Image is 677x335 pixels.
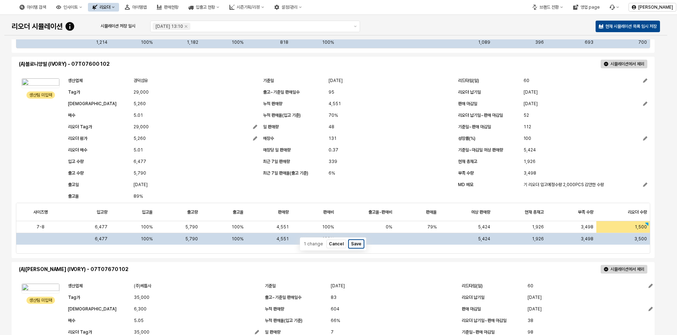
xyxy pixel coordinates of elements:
[184,3,224,12] div: 입출고 현황
[52,3,86,12] button: 인사이트
[524,158,536,165] span: 1,926
[524,89,538,96] span: [DATE]
[156,23,183,30] div: [DATE] 13:10
[134,146,143,154] span: 5.01
[225,3,268,12] button: 시즌기획/리뷰
[478,224,490,230] span: 5,424
[15,3,50,12] button: 아이템 검색
[524,76,647,85] button: 60
[68,283,82,288] span: 생산업체
[95,236,107,241] span: 6,477
[458,78,479,83] span: 리드타임(일)
[68,318,75,323] span: 배수
[265,295,301,300] span: 출고~기준일 판매일수
[528,305,653,313] button: [DATE]
[68,113,75,118] span: 배수
[132,5,147,10] div: 아이템맵
[120,3,151,12] button: 아이템맵
[585,40,593,45] span: 693
[329,146,338,154] span: 0.37
[282,5,297,10] div: 설정/관리
[524,99,647,108] button: [DATE]
[63,5,78,10] div: 인사이트
[524,77,529,84] span: 60
[196,5,215,10] div: 입출고 현황
[68,182,79,187] span: 출고일
[524,181,604,188] span: 기 리오더 입고예정수량 2,000PCS 감안한 수량
[524,112,529,119] span: 52
[458,182,473,187] span: MD 메모
[185,236,198,241] span: 5,790
[237,5,260,10] div: 시즌기획/리뷰
[458,159,477,164] span: 현재 총재고
[540,5,559,10] div: 브랜드 전환
[68,78,82,83] span: 생산업체
[141,224,153,230] span: 100%
[610,266,644,272] p: 시뮬레이션에서 제외
[88,3,119,12] div: 리오더
[232,224,244,230] span: 100%
[580,5,600,10] div: 영업 page
[141,40,153,45] span: 100%
[601,60,647,68] button: 시뮬레이션에서 제외
[326,240,346,248] button: Cancel
[263,101,282,106] span: 누적 판매량
[578,209,593,215] span: 부족 수량
[68,330,92,335] span: 리오더 Tag가
[100,5,110,10] div: 리오더
[329,89,334,96] span: 95
[233,209,244,215] span: 출고율
[329,77,343,84] span: [DATE]
[265,330,280,335] span: 일 판매량
[322,224,334,230] span: 100%
[134,294,149,301] span: 35,000
[528,294,542,301] span: [DATE]
[458,136,475,141] span: 성장률(%)
[263,136,274,141] span: 매장수
[68,194,79,199] span: 출고율
[368,209,392,215] span: 출고율-판매비
[280,40,288,45] span: 818
[187,209,198,215] span: 출고량
[134,317,144,324] span: 5.05
[134,112,143,119] span: 5.01
[532,236,544,241] span: 1,926
[532,224,544,230] span: 1,926
[458,101,477,106] span: 판매 마감일
[329,100,341,107] span: 4,551
[68,171,84,176] span: 출고 수량
[329,158,337,165] span: 339
[33,209,48,215] span: 사이즈명
[134,77,148,84] span: 경덕섬유
[263,171,308,176] span: 최근 7일 판매율(출고 기준)
[478,40,490,45] span: 1,089
[426,209,437,215] span: 판매율
[19,266,330,273] p: (A)[PERSON_NAME] (IVORY) - 07T07670102
[134,305,147,313] span: 6,300
[152,3,183,12] button: 판매현황
[134,89,149,96] span: 29,000
[263,90,300,95] span: 출고~기준일 판매일수
[605,23,657,29] p: 현재 시뮬레이션 목록 임시 저장
[276,224,289,230] span: 4,551
[134,282,151,289] span: (주)베틀사
[638,40,647,45] span: 700
[524,134,647,143] button: 100
[185,25,187,28] div: Remove 2025-10-13 13:10
[95,224,107,230] span: 6,477
[68,306,117,312] span: [DEMOGRAPHIC_DATA]
[331,282,345,289] span: [DATE]
[610,61,644,67] p: 시뮬레이션에서 제외
[528,3,567,12] div: 브랜드 전환
[524,146,536,154] span: 5,424
[322,40,334,45] span: 100%
[329,112,338,119] span: 70%
[458,90,481,95] span: 리오더 납기일
[524,169,536,177] span: 3,498
[596,21,660,32] button: 현재 시뮬레이션 목록 임시 저장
